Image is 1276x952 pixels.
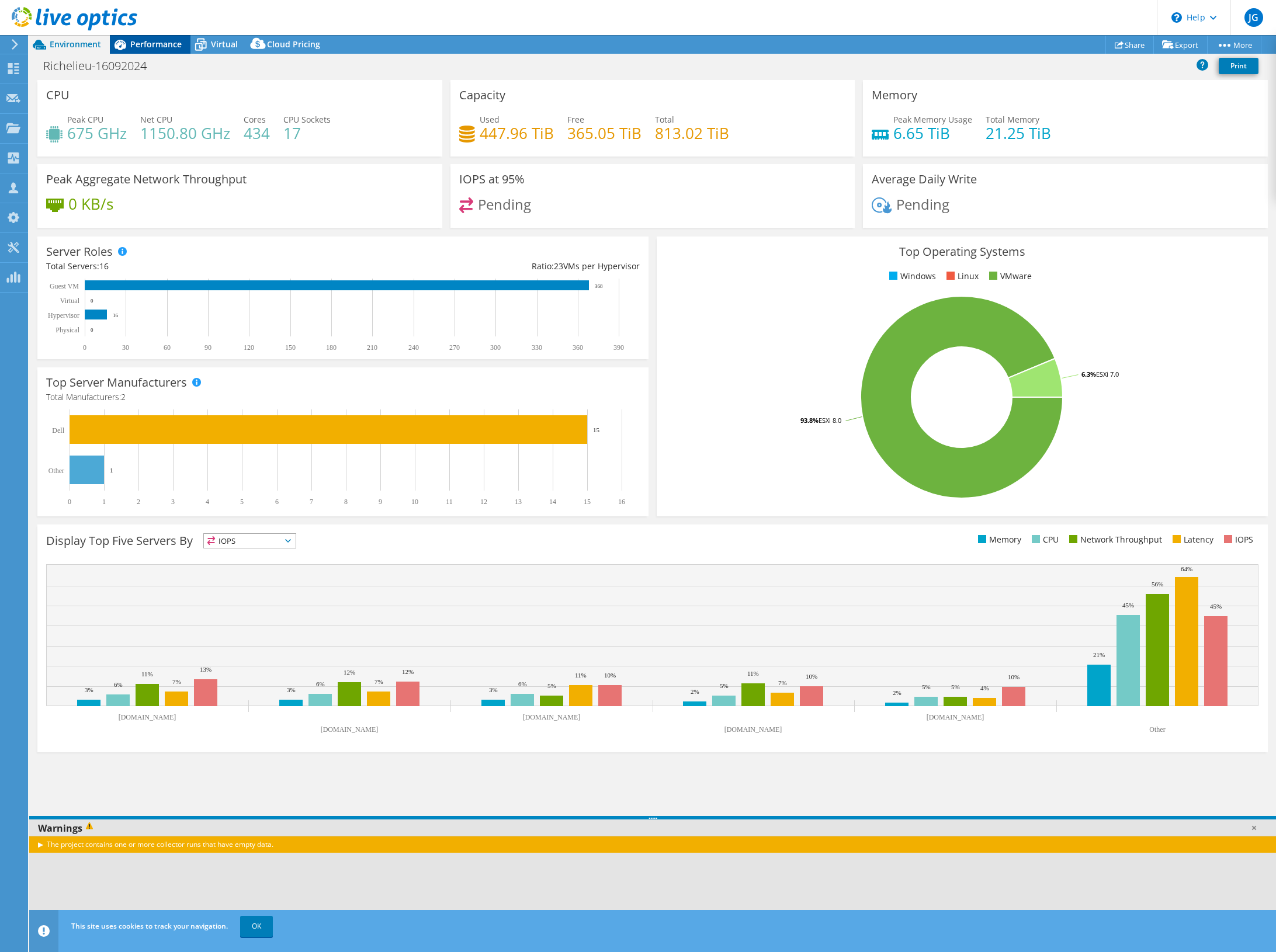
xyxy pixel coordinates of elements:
text: 270 [449,343,460,352]
text: 1 [110,467,113,474]
div: The project contains one or more collector runs that have empty data. [29,836,1276,853]
text: 11% [141,670,153,677]
li: IOPS [1221,533,1253,546]
text: [DOMAIN_NAME] [724,725,782,734]
text: 13 [515,498,522,506]
text: 6% [518,680,527,687]
text: 5% [951,683,960,690]
text: [DOMAIN_NAME] [927,713,984,721]
text: 10% [806,673,817,680]
text: 120 [244,343,254,352]
text: Guest VM [50,282,79,290]
text: 56% [1152,581,1163,588]
h4: 1150.80 GHz [140,127,230,140]
h3: Top Server Manufacturers [46,376,187,389]
a: OK [240,916,273,937]
text: 4% [980,685,989,692]
li: Linux [944,270,979,283]
h4: 675 GHz [67,127,127,140]
span: CPU Sockets [283,114,331,125]
span: Free [567,114,584,125]
h3: CPU [46,89,70,102]
text: 16 [618,498,625,506]
div: Warnings [29,819,1276,837]
div: Total Servers: [46,260,343,273]
h4: 434 [244,127,270,140]
h1: Richelieu-16092024 [38,60,165,72]
text: 15 [593,426,600,433]
span: Cores [244,114,266,125]
text: 14 [549,498,556,506]
text: 30 [122,343,129,352]
text: 12% [344,669,355,676]
text: 11 [446,498,453,506]
text: 10% [1008,673,1020,680]
span: JG [1244,8,1263,27]
li: CPU [1029,533,1059,546]
text: Virtual [60,297,80,305]
text: 0 [83,343,86,352]
text: 12% [402,668,414,675]
text: 6% [114,681,123,688]
text: 368 [595,283,603,289]
text: 6 [275,498,279,506]
span: IOPS [204,534,296,548]
li: Windows [886,270,936,283]
text: 3% [85,686,93,693]
text: 330 [532,343,542,352]
div: Ratio: VMs per Hypervisor [343,260,640,273]
text: 3% [489,686,498,693]
h3: Memory [872,89,917,102]
text: 7% [375,678,383,685]
svg: \n [1171,12,1182,23]
text: 45% [1210,603,1222,610]
text: 15 [584,498,591,506]
text: Other [1149,725,1165,734]
span: Peak CPU [67,114,103,125]
h4: 0 KB/s [68,197,113,210]
text: 390 [613,343,624,352]
text: 8 [344,498,348,506]
text: 2% [893,689,901,696]
h3: Peak Aggregate Network Throughput [46,173,247,186]
h3: Top Operating Systems [665,245,1259,258]
h4: 447.96 TiB [480,127,554,140]
text: [DOMAIN_NAME] [119,713,176,721]
span: Peak Memory Usage [893,114,972,125]
h4: 21.25 TiB [986,127,1051,140]
text: 9 [379,498,382,506]
text: Physical [56,326,79,334]
span: Total [655,114,674,125]
text: Hypervisor [48,311,79,319]
span: Cloud Pricing [267,39,320,50]
text: 180 [326,343,337,352]
text: 2 [137,498,140,506]
text: 2% [691,688,699,695]
text: 10 [411,498,418,506]
text: 5% [547,682,556,689]
text: 360 [573,343,583,352]
text: 13% [200,666,211,673]
text: 21% [1093,651,1105,658]
text: 45% [1122,602,1134,609]
text: 7% [778,679,787,686]
span: Pending [896,194,949,214]
span: 16 [99,260,109,272]
h3: IOPS at 95% [459,173,525,186]
h3: Server Roles [46,245,113,258]
span: Virtual [211,39,238,50]
span: Used [480,114,500,125]
li: VMware [986,270,1032,283]
h4: 6.65 TiB [893,127,972,140]
text: 5 [240,498,244,506]
text: 7% [172,678,181,685]
text: 3% [287,686,296,693]
a: Share [1105,36,1154,54]
li: Latency [1170,533,1213,546]
h4: 17 [283,127,331,140]
text: 5% [720,682,729,689]
text: 150 [285,343,296,352]
text: 90 [204,343,211,352]
span: Performance [130,39,182,50]
text: 5% [922,683,931,690]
